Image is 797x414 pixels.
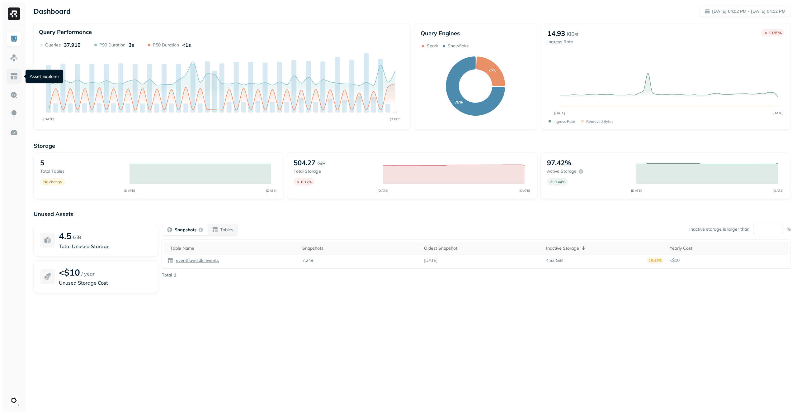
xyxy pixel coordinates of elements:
p: 5 [40,158,44,167]
tspan: [DATE] [554,111,565,115]
p: Query Performance [39,28,92,36]
p: <$10 [670,258,785,263]
div: Snapshots [302,245,418,251]
p: 1 [174,272,176,278]
tspan: [DATE] [43,117,54,121]
p: Total tables [40,168,123,174]
p: 4.5 [59,230,72,241]
text: 25% [488,68,496,72]
p: Tables [220,227,233,233]
tspan: [DATE] [519,189,530,193]
p: GiB [317,160,326,167]
img: Ryft [8,7,20,20]
img: Optimization [10,128,18,137]
img: Assets [10,54,18,62]
p: Active storage [547,168,577,174]
div: Asset Explorer [26,70,63,83]
p: 7,249 [302,258,313,263]
img: Dashboard [10,35,18,43]
p: 0.12 % [301,180,312,184]
p: Total [162,272,172,278]
p: 37,910 [64,42,81,48]
p: KiB/s [567,30,578,38]
p: Inactive storage is larger than [689,226,749,232]
img: Insights [10,110,18,118]
p: 504.27 [294,158,315,167]
tspan: [DATE] [390,117,401,121]
text: 75% [455,100,463,104]
p: 14.93 [547,29,565,38]
p: P90 Duration [99,42,125,48]
p: GiB [73,233,81,241]
p: 3s [129,42,134,48]
img: table [167,258,173,264]
tspan: [DATE] [772,189,783,193]
p: 13.95 % [769,31,782,35]
tspan: [DATE] [773,111,784,115]
img: Asset Explorer [10,72,18,80]
p: <$10 [59,267,80,278]
p: <1s [182,42,191,48]
p: Unused Storage Cost [59,279,152,286]
p: Inactive Storage [546,245,579,251]
tspan: [DATE] [124,189,135,193]
div: Yearly Cost [670,245,785,251]
div: Table Name [170,245,296,251]
tspan: [DATE] [377,189,388,193]
p: / year [81,270,95,277]
p: Ingress Rate [547,39,578,45]
p: 28.41% [647,257,663,264]
p: Unused Assets [34,210,791,218]
p: Spark [427,43,438,49]
p: Total storage [294,168,377,174]
p: P50 Duration [153,42,179,48]
p: No change [43,180,62,184]
p: Snowflake [448,43,469,49]
p: [DATE] 04:02 PM - [DATE] 04:02 PM [712,8,785,14]
p: eventflow.sdk_events [175,258,219,263]
img: Ludeo [10,396,18,405]
p: [DATE] [424,258,437,263]
img: Query Explorer [10,91,18,99]
tspan: [DATE] [266,189,276,193]
a: eventflow.sdk_events [173,258,219,263]
p: Dashboard [34,7,71,16]
p: % [787,226,791,232]
p: Total Unused Storage [59,243,152,250]
div: Oldest Snapshot [424,245,540,251]
p: Snapshots [175,227,196,233]
tspan: [DATE] [631,189,642,193]
p: Queries [45,42,61,48]
p: 4.52 GiB [546,258,563,263]
p: Removed bytes [586,119,613,124]
p: Query Engines [421,30,531,37]
p: 97.42% [547,158,571,167]
p: 0.44 % [554,180,565,184]
button: [DATE] 04:02 PM - [DATE] 04:02 PM [699,6,791,17]
p: Ingress Rate [554,119,575,124]
p: Storage [34,142,791,149]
